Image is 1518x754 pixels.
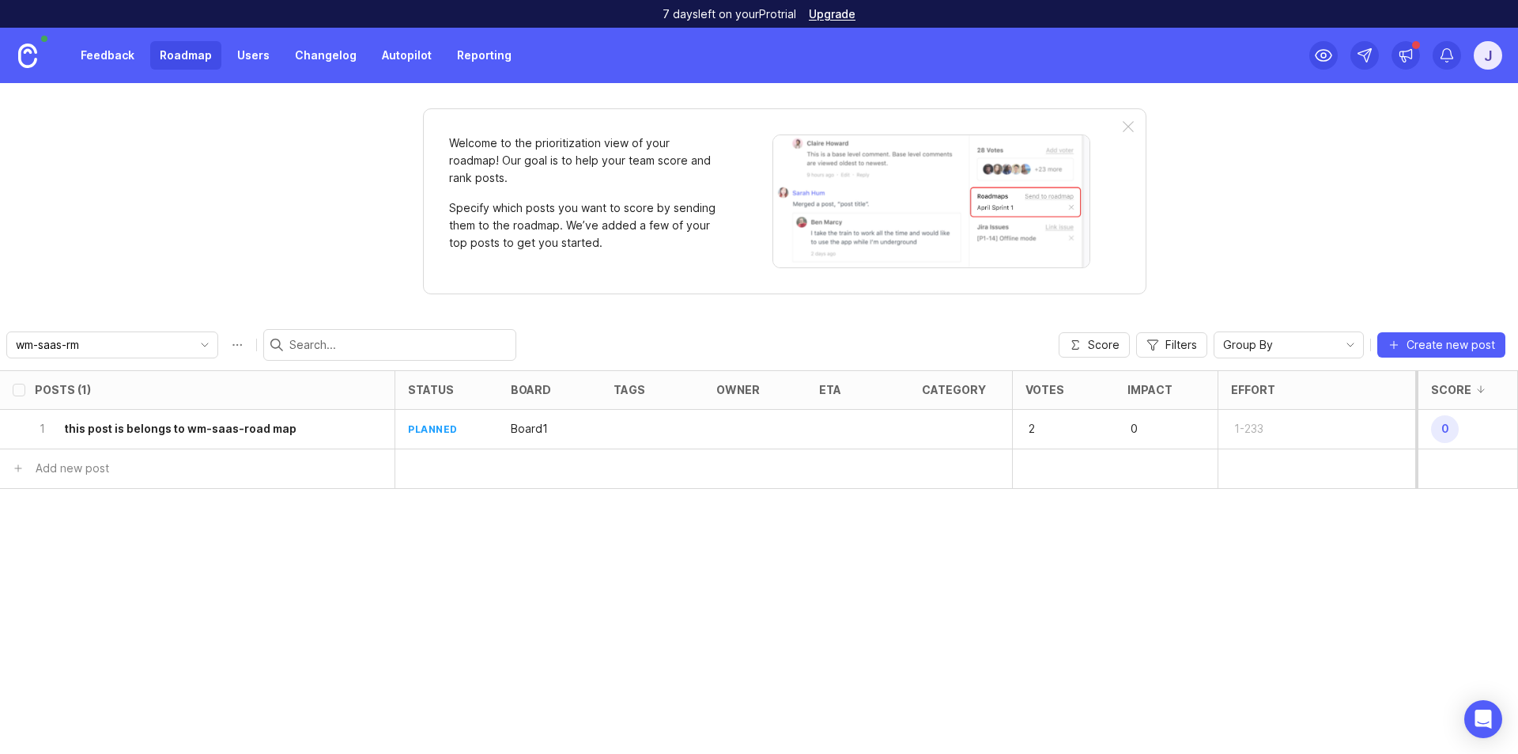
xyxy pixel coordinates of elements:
[447,41,521,70] a: Reporting
[1464,700,1502,738] div: Open Intercom Messenger
[449,199,718,252] p: Specify which posts you want to score by sending them to the roadmap. We’ve added a few of your t...
[150,41,221,70] a: Roadmap
[225,332,250,358] button: Roadmap options
[1474,41,1502,70] button: j
[922,384,986,396] div: category
[716,384,760,396] div: owner
[511,421,548,437] p: Board1
[408,384,454,396] div: status
[1231,418,1280,440] p: 1-233
[1127,384,1172,396] div: Impact
[1223,336,1273,354] span: Group By
[1025,418,1074,440] p: 2
[449,135,718,187] p: Welcome to the prioritization view of your roadmap! Our goal is to help your team score and rank ...
[772,135,1090,268] img: When viewing a post, you can send it to a roadmap
[6,332,218,358] div: toggle menu
[408,422,458,436] div: planned
[1059,332,1130,358] button: Score
[1088,337,1120,353] span: Score
[372,41,441,70] a: Autopilot
[35,410,350,449] button: 1this post is belongs to wm-saas-road map
[192,339,217,351] svg: toggle icon
[614,384,645,396] div: tags
[663,6,796,22] p: 7 days left on your Pro trial
[65,421,296,437] h6: this post is belongs to wm-saas-road map
[1025,384,1064,396] div: Votes
[1165,337,1197,353] span: Filters
[71,41,144,70] a: Feedback
[1231,384,1275,396] div: Effort
[1338,339,1363,351] svg: toggle icon
[228,41,279,70] a: Users
[1407,337,1495,353] span: Create new post
[1377,332,1505,358] button: Create new post
[1214,332,1364,358] div: toggle menu
[1431,384,1471,396] div: Score
[35,421,49,437] p: 1
[35,384,91,396] div: Posts (1)
[289,336,509,354] input: Search...
[1136,332,1207,358] button: Filters
[16,336,191,354] input: wm-saas-rm
[1431,415,1459,443] span: 0
[511,384,551,396] div: board
[809,9,855,20] a: Upgrade
[285,41,366,70] a: Changelog
[18,44,37,68] img: Canny Home
[36,460,109,477] div: Add new post
[1127,418,1176,440] p: 0
[819,384,841,396] div: eta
